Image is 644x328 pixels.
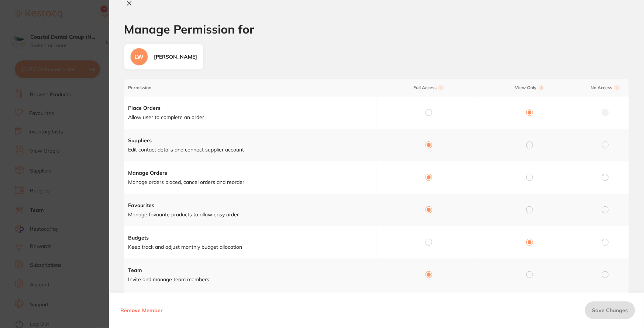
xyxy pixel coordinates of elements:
[128,105,376,112] h4: Place Orders
[120,307,163,314] span: Remove Member
[128,244,376,251] p: Keep track and adjust monthly budget allocation
[128,202,376,209] h4: Favourites
[128,170,376,177] h4: Manage Orders
[130,48,148,66] div: LW
[128,276,376,283] p: Invite and manage team members
[128,137,376,144] h4: Suppliers
[592,307,628,314] span: Save Changes
[380,85,477,91] span: Full Access
[124,22,629,36] h1: Manage Permission for
[585,301,635,319] button: Save Changes
[582,85,628,91] span: No Access
[128,146,376,154] p: Edit contact details and connect supplier account
[128,85,376,90] span: Permission
[128,211,376,219] p: Manage favourite products to allow easy order
[128,267,376,274] h4: Team
[481,85,578,91] span: View Only
[128,234,376,242] h4: Budgets
[128,114,376,121] p: Allow user to complete an order
[128,179,376,186] p: Manage orders placed, cancel orders and reorder
[154,53,197,61] div: [PERSON_NAME]
[118,301,165,319] button: Remove Member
